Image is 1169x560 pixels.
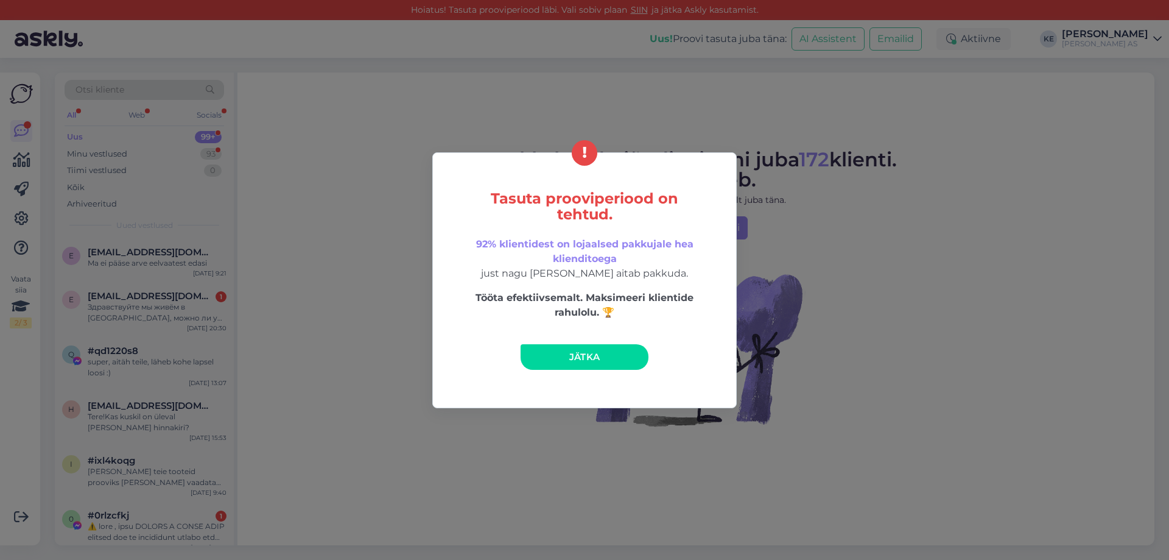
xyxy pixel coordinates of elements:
[458,237,711,281] p: just nagu [PERSON_NAME] aitab pakkuda.
[458,191,711,222] h5: Tasuta prooviperiood on tehtud.
[521,344,648,370] a: Jätka
[458,291,711,320] p: Tööta efektiivsemalt. Maksimeeri klientide rahulolu. 🏆
[476,238,693,264] span: 92% klientidest on lojaalsed pakkujale hea klienditoega
[569,351,600,363] span: Jätka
